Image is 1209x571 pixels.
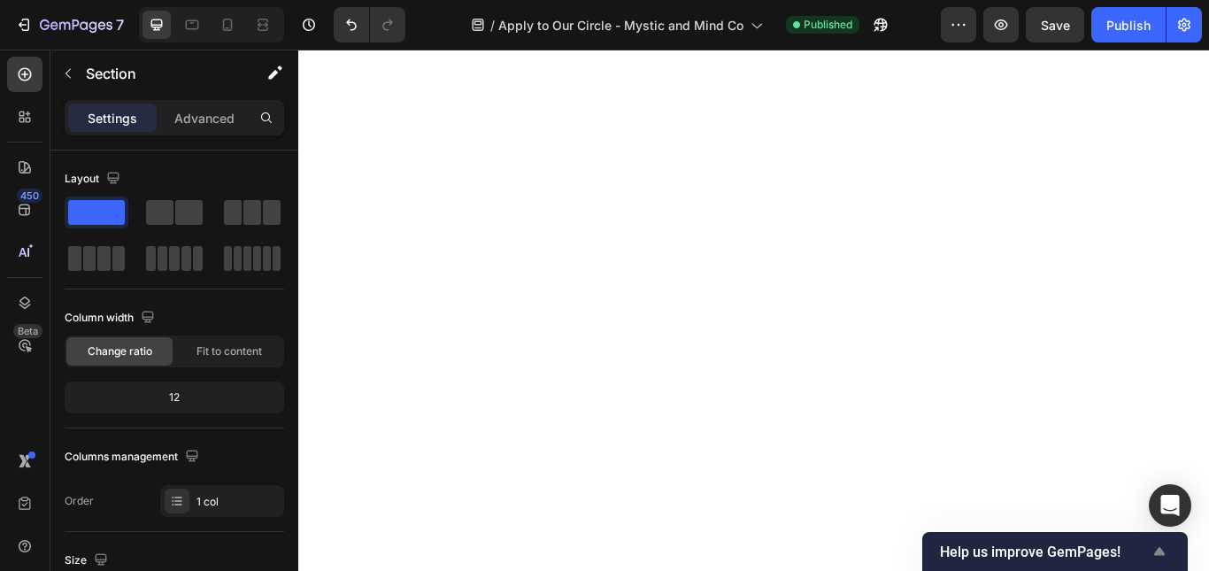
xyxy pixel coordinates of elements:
[940,541,1170,562] button: Show survey - Help us improve GemPages!
[1026,7,1084,42] button: Save
[68,385,281,410] div: 12
[116,14,124,35] p: 7
[804,17,852,33] span: Published
[334,7,405,42] div: Undo/Redo
[17,189,42,203] div: 450
[88,343,152,359] span: Change ratio
[65,306,158,330] div: Column width
[1041,18,1070,33] span: Save
[196,494,280,510] div: 1 col
[498,16,743,35] span: Apply to Our Circle - Mystic and Mind Co
[65,445,203,469] div: Columns management
[1106,16,1151,35] div: Publish
[86,63,231,84] p: Section
[298,50,1209,571] iframe: Design area
[65,167,124,191] div: Layout
[1149,484,1191,527] div: Open Intercom Messenger
[7,7,132,42] button: 7
[490,16,495,35] span: /
[1091,7,1166,42] button: Publish
[65,493,94,509] div: Order
[88,109,137,127] p: Settings
[174,109,235,127] p: Advanced
[196,343,262,359] span: Fit to content
[13,324,42,338] div: Beta
[940,544,1149,560] span: Help us improve GemPages!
